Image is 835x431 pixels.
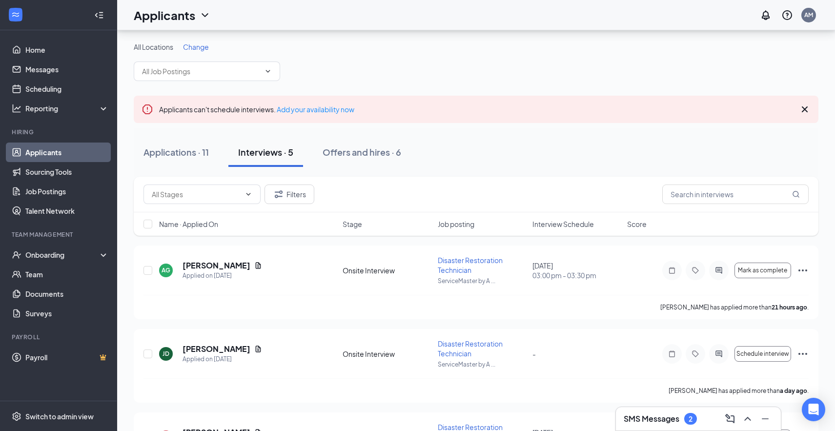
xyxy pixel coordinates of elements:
[660,303,809,311] p: [PERSON_NAME] has applied more than .
[25,162,109,182] a: Sourcing Tools
[183,42,209,51] span: Change
[804,11,813,19] div: AM
[25,284,109,304] a: Documents
[734,346,791,362] button: Schedule interview
[438,219,474,229] span: Job posting
[438,339,503,358] span: Disaster Restoration Technician
[12,103,21,113] svg: Analysis
[802,398,825,421] div: Open Intercom Messenger
[12,333,107,341] div: Payroll
[792,190,800,198] svg: MagnifyingGlass
[532,349,536,358] span: -
[25,265,109,284] a: Team
[12,230,107,239] div: Team Management
[734,263,791,278] button: Mark as complete
[532,261,621,280] div: [DATE]
[163,349,169,358] div: JD
[159,105,354,114] span: Applicants can't schedule interviews.
[742,413,754,425] svg: ChevronUp
[142,103,153,115] svg: Error
[199,9,211,21] svg: ChevronDown
[438,360,527,369] p: ServiceMaster by A ...
[438,277,527,285] p: ServiceMaster by A ...
[740,411,755,427] button: ChevronUp
[25,60,109,79] a: Messages
[532,270,621,280] span: 03:00 pm - 03:30 pm
[25,182,109,201] a: Job Postings
[736,350,789,357] span: Schedule interview
[757,411,773,427] button: Minimize
[94,10,104,20] svg: Collapse
[323,146,401,158] div: Offers and hires · 6
[25,250,101,260] div: Onboarding
[265,185,314,204] button: Filter Filters
[25,103,109,113] div: Reporting
[152,189,241,200] input: All Stages
[254,345,262,353] svg: Document
[183,354,262,364] div: Applied on [DATE]
[25,411,94,421] div: Switch to admin view
[277,105,354,114] a: Add your availability now
[713,267,725,274] svg: ActiveChat
[238,146,293,158] div: Interviews · 5
[797,348,809,360] svg: Ellipses
[12,250,21,260] svg: UserCheck
[669,387,809,395] p: [PERSON_NAME] has applied more than .
[724,413,736,425] svg: ComposeMessage
[12,411,21,421] svg: Settings
[25,79,109,99] a: Scheduling
[12,128,107,136] div: Hiring
[25,40,109,60] a: Home
[25,348,109,367] a: PayrollCrown
[666,267,678,274] svg: Note
[722,411,738,427] button: ComposeMessage
[738,267,787,274] span: Mark as complete
[25,143,109,162] a: Applicants
[134,7,195,23] h1: Applicants
[781,9,793,21] svg: QuestionInfo
[254,262,262,269] svg: Document
[343,219,362,229] span: Stage
[666,350,678,358] svg: Note
[183,260,250,271] h5: [PERSON_NAME]
[532,219,594,229] span: Interview Schedule
[713,350,725,358] svg: ActiveChat
[244,190,252,198] svg: ChevronDown
[273,188,285,200] svg: Filter
[25,304,109,323] a: Surveys
[780,387,807,394] b: a day ago
[689,415,692,423] div: 2
[797,265,809,276] svg: Ellipses
[264,67,272,75] svg: ChevronDown
[343,349,431,359] div: Onsite Interview
[627,219,647,229] span: Score
[624,413,679,424] h3: SMS Messages
[25,201,109,221] a: Talent Network
[143,146,209,158] div: Applications · 11
[162,266,170,274] div: AG
[142,66,260,77] input: All Job Postings
[690,267,701,274] svg: Tag
[759,413,771,425] svg: Minimize
[799,103,811,115] svg: Cross
[134,42,173,51] span: All Locations
[760,9,772,21] svg: Notifications
[183,344,250,354] h5: [PERSON_NAME]
[343,266,431,275] div: Onsite Interview
[11,10,20,20] svg: WorkstreamLogo
[662,185,809,204] input: Search in interviews
[438,256,503,274] span: Disaster Restoration Technician
[772,304,807,311] b: 21 hours ago
[183,271,262,281] div: Applied on [DATE]
[690,350,701,358] svg: Tag
[159,219,218,229] span: Name · Applied On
